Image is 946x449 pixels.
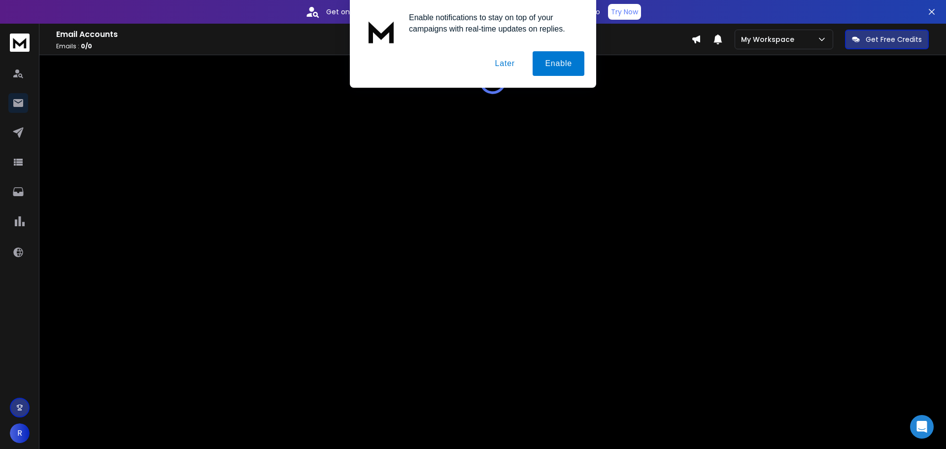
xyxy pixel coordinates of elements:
button: R [10,423,30,443]
div: Enable notifications to stay on top of your campaigns with real-time updates on replies. [401,12,584,35]
img: notification icon [362,12,401,51]
div: Open Intercom Messenger [910,415,934,439]
button: Enable [533,51,584,76]
button: Later [482,51,527,76]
